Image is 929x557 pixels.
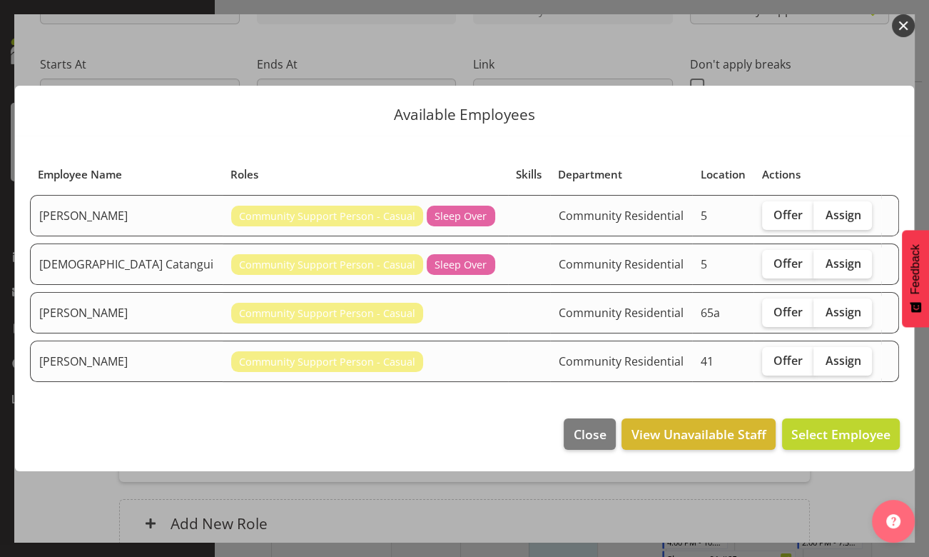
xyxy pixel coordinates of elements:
[773,305,803,319] span: Offer
[435,257,487,273] span: Sleep Over
[825,353,861,368] span: Assign
[825,305,861,319] span: Assign
[38,166,122,183] span: Employee Name
[701,208,707,224] span: 5
[621,418,775,450] button: View Unavailable Staff
[230,166,258,183] span: Roles
[773,256,803,271] span: Offer
[559,208,684,224] span: Community Residential
[573,425,606,443] span: Close
[791,426,890,443] span: Select Employee
[239,209,415,224] span: Community Support Person - Casual
[435,209,487,224] span: Sleep Over
[239,354,415,370] span: Community Support Person - Casual
[516,166,542,183] span: Skills
[886,514,900,528] img: help-xxl-2.png
[559,256,684,272] span: Community Residential
[559,305,684,321] span: Community Residential
[30,292,223,333] td: [PERSON_NAME]
[701,166,746,183] span: Location
[782,418,900,450] button: Select Employee
[239,257,415,273] span: Community Support Person - Casual
[559,353,684,369] span: Community Residential
[762,166,801,183] span: Actions
[30,244,223,285] td: [DEMOGRAPHIC_DATA] Catangui
[564,418,615,450] button: Close
[825,256,861,271] span: Assign
[558,166,622,183] span: Department
[773,353,803,368] span: Offer
[631,425,766,443] span: View Unavailable Staff
[902,230,929,327] button: Feedback - Show survey
[773,208,803,222] span: Offer
[30,341,223,382] td: [PERSON_NAME]
[825,208,861,222] span: Assign
[30,195,223,236] td: [PERSON_NAME]
[701,256,707,272] span: 5
[701,305,720,321] span: 65a
[701,353,714,369] span: 41
[909,244,922,294] span: Feedback
[239,306,415,321] span: Community Support Person - Casual
[29,107,900,122] p: Available Employees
